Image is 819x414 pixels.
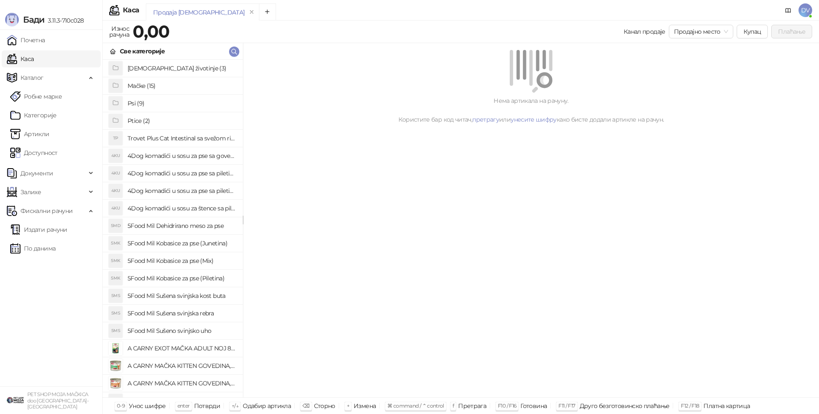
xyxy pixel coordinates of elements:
div: Износ рачуна [107,23,131,40]
button: Плаћање [771,25,812,38]
span: 0-9 [117,402,125,409]
button: Add tab [259,3,276,20]
span: ⌘ command / ⌃ control [387,402,444,409]
div: Претрага [458,400,486,411]
h4: [DEMOGRAPHIC_DATA] životinje (3) [128,61,236,75]
h4: A CARNY MAČKA KITTEN GOVEDINA,PILETINA I ZEC 200g [128,359,236,373]
h4: 4Dog komadići u sosu za pse sa govedinom (100g) [128,149,236,163]
h4: 5Food Mil Sušena svinjska rebra [128,306,236,320]
span: DV [799,3,812,17]
div: grid [103,60,243,397]
h4: Mačke (15) [128,79,236,93]
a: По данима [10,240,55,257]
img: Logo [5,13,19,26]
span: F11 / F17 [558,402,575,409]
a: Робне марке [10,88,62,105]
div: Платна картица [703,400,750,411]
div: 4KU [109,166,122,180]
a: Почетна [7,32,45,49]
div: 5MK [109,236,122,250]
div: Унос шифре [129,400,166,411]
h4: Ptice (2) [128,114,236,128]
div: 5MK [109,254,122,268]
div: Продаја [DEMOGRAPHIC_DATA] [153,8,244,17]
div: Готовина [520,400,547,411]
a: претрагу [472,116,499,123]
div: Друго безготовинско плаћање [580,400,670,411]
img: Slika [109,376,122,390]
div: 5MD [109,219,122,233]
span: Бади [23,15,44,25]
a: Категорије [10,107,57,124]
img: Slika [109,359,122,373]
div: Сторно [314,400,335,411]
button: remove [246,9,257,16]
h4: ADIVA Biotic Powder (1 kesica) [128,394,236,408]
div: ABP [109,394,122,408]
h4: Psi (9) [128,96,236,110]
span: ⌫ [302,402,309,409]
h4: 5Food Mil Kobasice za pse (Junetina) [128,236,236,250]
div: 4KU [109,201,122,215]
h4: 4Dog komadići u sosu za pse sa piletinom (100g) [128,166,236,180]
div: 5MS [109,289,122,303]
strong: 0,00 [133,21,169,42]
h4: 5Food Mil Kobasice za pse (Piletina) [128,271,236,285]
div: Одабир артикла [243,400,291,411]
div: TP [109,131,122,145]
a: Доступност [10,144,58,161]
h4: A CARNY EXOT MAČKA ADULT NOJ 85g [128,341,236,355]
div: 5MS [109,324,122,338]
div: Канал продаје [624,27,665,36]
h4: 4Dog komadići u sosu za pse sa piletinom i govedinom (4x100g) [128,184,236,198]
span: Залихе [20,184,41,201]
div: Измена [354,400,376,411]
div: 4KU [109,149,122,163]
div: 5MK [109,271,122,285]
span: + [347,402,349,409]
span: Фискални рачуни [20,202,73,219]
small: PET SHOP MOJA MAČKICA doo [GEOGRAPHIC_DATA]-[GEOGRAPHIC_DATA] [27,391,88,410]
h4: Trovet Plus Cat Intestinal sa svežom ribom (85g) [128,131,236,145]
span: f [453,402,454,409]
img: Slika [109,341,122,355]
div: Нема артикала на рачуну. Користите бар код читач, или како бисте додали артикле на рачун. [253,96,809,124]
span: Продајно место [674,25,728,38]
h4: A CARNY MAČKA KITTEN GOVEDINA,TELETINA I PILETINA 200g [128,376,236,390]
img: 64x64-companyLogo-9f44b8df-f022-41eb-b7d6-300ad218de09.png [7,392,24,409]
span: ↑/↓ [232,402,238,409]
div: 5MS [109,306,122,320]
span: enter [177,402,190,409]
span: Документи [20,165,53,182]
h4: 5Food Mil Sušeno svinjsko uho [128,324,236,338]
h4: 5Food Mil Kobasice za pse (Mix) [128,254,236,268]
div: 4KU [109,184,122,198]
h4: 5Food Mil Dehidrirano meso za pse [128,219,236,233]
span: F10 / F16 [498,402,516,409]
span: 3.11.3-710c028 [44,17,84,24]
div: Све категорије [120,47,165,56]
a: ArtikliАртикли [10,125,49,143]
a: Издати рачуни [10,221,67,238]
a: Документација [781,3,795,17]
a: Каса [7,50,34,67]
div: Потврди [194,400,221,411]
span: Каталог [20,69,44,86]
a: унесите шифру [511,116,557,123]
h4: 4Dog komadići u sosu za štence sa piletinom (100g) [128,201,236,215]
button: Купац [737,25,768,38]
span: F12 / F18 [681,402,699,409]
h4: 5Food Mil Sušena svinjska kost buta [128,289,236,303]
div: Каса [123,7,139,14]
